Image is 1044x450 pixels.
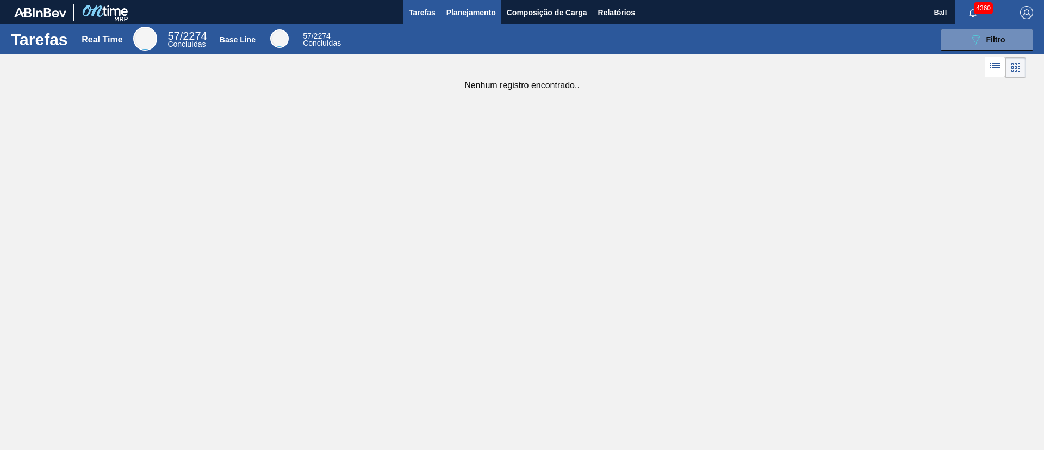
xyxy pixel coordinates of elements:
span: Concluídas [303,39,341,47]
button: Notificações [955,5,990,20]
div: Real Time [133,27,157,51]
img: TNhmsLtSVTkK8tSr43FrP2fwEKptu5GPRR3wAAAABJRU5ErkJggg== [14,8,66,17]
span: 57 [303,32,312,40]
div: Real Time [167,32,207,48]
button: Filtro [941,29,1033,51]
div: Visão em Lista [985,57,1005,78]
span: / 2274 [167,30,207,42]
span: 4360 [974,2,993,14]
div: Base Line [220,35,256,44]
span: Filtro [986,35,1005,44]
h1: Tarefas [11,33,68,46]
div: Base Line [270,29,289,48]
div: Base Line [303,33,341,47]
span: Planejamento [446,6,496,19]
div: Visão em Cards [1005,57,1026,78]
span: Tarefas [409,6,436,19]
span: / 2274 [303,32,331,40]
span: Composição de Carga [507,6,587,19]
img: Logout [1020,6,1033,19]
div: Real Time [82,35,122,45]
span: Relatórios [598,6,635,19]
span: Concluídas [167,40,206,48]
span: 57 [167,30,179,42]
